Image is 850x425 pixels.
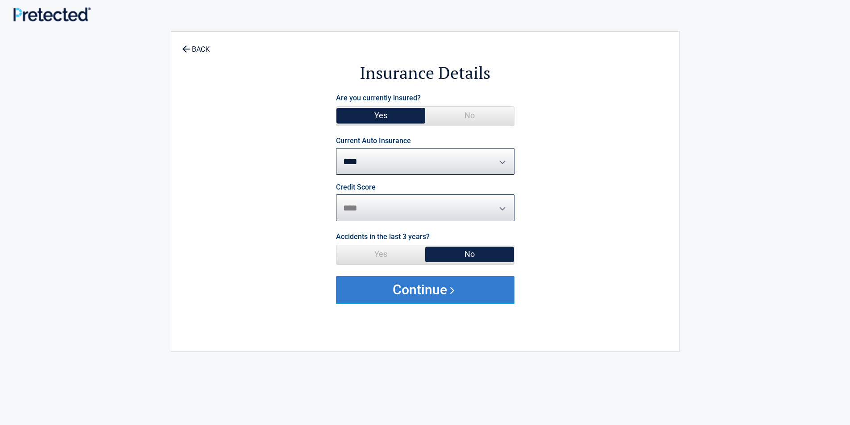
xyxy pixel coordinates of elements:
span: No [425,107,514,124]
img: Main Logo [13,7,91,21]
label: Are you currently insured? [336,92,421,104]
h2: Insurance Details [220,62,630,84]
label: Credit Score [336,184,376,191]
span: No [425,245,514,263]
label: Accidents in the last 3 years? [336,231,430,243]
a: BACK [180,37,211,53]
button: Continue [336,276,514,303]
span: Yes [336,107,425,124]
span: Yes [336,245,425,263]
label: Current Auto Insurance [336,137,411,144]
